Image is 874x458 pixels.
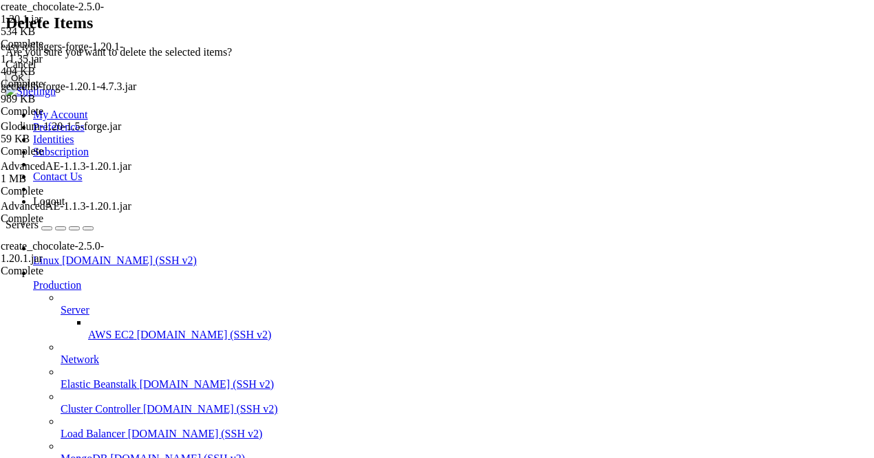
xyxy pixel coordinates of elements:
span: Glodium-1.20-1.5-forge.jar [1,120,121,132]
div: 989 KB [1,93,138,105]
span: AdvancedAE-1.1.3-1.20.1.jar [1,160,131,172]
span: AdvancedAE-1.1.3-1.20.1.jar [1,160,138,185]
span: geckolib-forge-1.20.1-4.7.3.jar [1,80,136,92]
span: Glodium-1.20-1.5-forge.jar [1,120,138,145]
div: 404 KB [1,65,138,78]
span: geckolib-forge-1.20.1-4.7.3.jar [1,80,138,105]
span: AdvancedAE-1.1.3-1.20.1.jar [1,200,131,212]
span: create_chocolate-2.5.0-1.20.1.jar [1,1,138,38]
div: Complete [1,265,138,277]
div: Complete [1,38,138,50]
div: Complete [1,212,138,225]
div: Complete [1,105,138,118]
span: easy-villagers-forge-1.20.1-1.1.35.jar [1,41,138,78]
div: Complete [1,78,138,90]
span: create_chocolate-2.5.0-1.20.1.jar [1,1,104,25]
div: 1 MB [1,173,138,185]
div: Complete [1,185,138,197]
div: 534 KB [1,25,138,38]
span: create_chocolate-2.5.0-1.20.1.jar [1,240,104,264]
div: Complete [1,145,138,157]
div: 59 KB [1,133,138,145]
span: easy-villagers-forge-1.20.1-1.1.35.jar [1,41,123,65]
